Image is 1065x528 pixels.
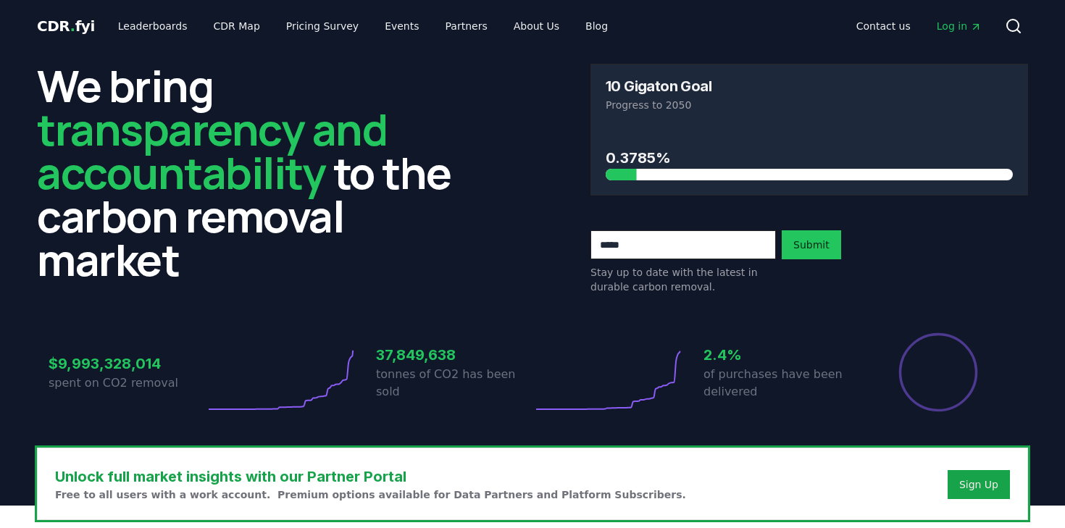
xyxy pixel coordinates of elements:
div: Percentage of sales delivered [898,332,979,413]
a: Pricing Survey [275,13,370,39]
span: Log in [937,19,982,33]
nav: Main [106,13,619,39]
p: spent on CO2 removal [49,374,205,392]
h2: We bring to the carbon removal market [37,64,475,281]
h3: 0.3785% [606,147,1013,169]
a: About Us [502,13,571,39]
p: Stay up to date with the latest in durable carbon removal. [590,265,776,294]
h3: 10 Gigaton Goal [606,79,711,93]
a: Log in [925,13,993,39]
nav: Main [845,13,993,39]
a: Blog [574,13,619,39]
h3: Unlock full market insights with our Partner Portal [55,466,686,487]
a: Leaderboards [106,13,199,39]
h3: $9,993,328,014 [49,353,205,374]
a: Contact us [845,13,922,39]
p: tonnes of CO2 has been sold [376,366,532,401]
span: CDR fyi [37,17,95,35]
a: Events [373,13,430,39]
p: Progress to 2050 [606,98,1013,112]
h3: 2.4% [703,344,860,366]
h3: 37,849,638 [376,344,532,366]
span: transparency and accountability [37,99,387,202]
p: Free to all users with a work account. Premium options available for Data Partners and Platform S... [55,487,686,502]
button: Submit [782,230,841,259]
p: of purchases have been delivered [703,366,860,401]
a: Partners [434,13,499,39]
button: Sign Up [948,470,1010,499]
a: CDR Map [202,13,272,39]
a: Sign Up [959,477,998,492]
a: CDR.fyi [37,16,95,36]
span: . [70,17,75,35]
